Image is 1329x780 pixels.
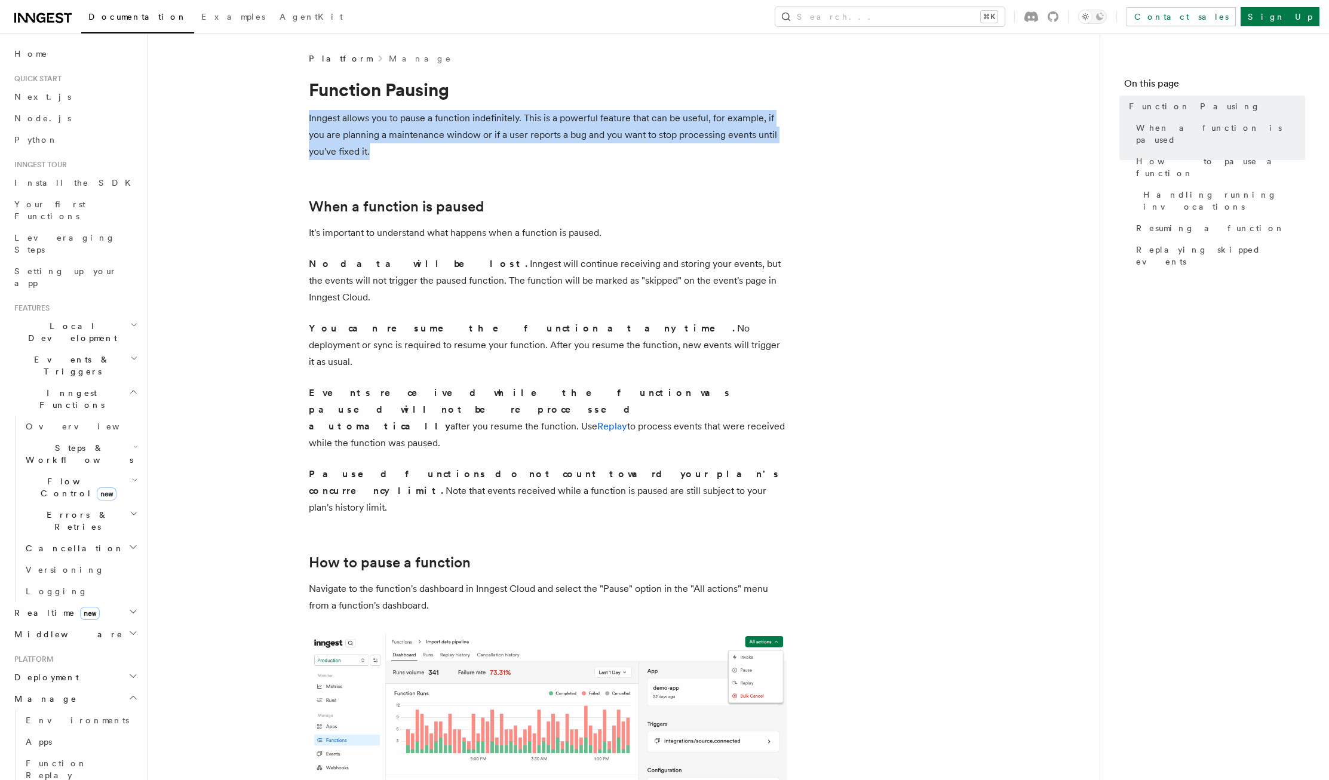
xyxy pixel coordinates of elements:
[21,731,140,753] a: Apps
[10,602,140,624] button: Realtimenew
[10,349,140,382] button: Events & Triggers
[309,53,372,65] span: Platform
[10,303,50,313] span: Features
[309,323,737,334] strong: You can resume the function at any time.
[309,256,787,306] p: Inngest will continue receiving and storing your events, but the events will not trigger the paus...
[10,227,140,260] a: Leveraging Steps
[597,420,627,432] a: Replay
[10,86,140,108] a: Next.js
[201,12,265,22] span: Examples
[10,607,100,619] span: Realtime
[21,437,140,471] button: Steps & Workflows
[21,504,140,538] button: Errors & Retries
[21,509,130,533] span: Errors & Retries
[309,198,484,215] a: When a function is paused
[1241,7,1319,26] a: Sign Up
[309,320,787,370] p: No deployment or sync is required to resume your function. After you resume the function, new eve...
[21,542,124,554] span: Cancellation
[775,7,1005,26] button: Search...⌘K
[1131,117,1305,151] a: When a function is paused
[272,4,350,32] a: AgentKit
[10,74,62,84] span: Quick start
[10,655,54,664] span: Platform
[10,628,123,640] span: Middleware
[10,194,140,227] a: Your first Functions
[10,416,140,602] div: Inngest Functions
[80,607,100,620] span: new
[10,354,130,377] span: Events & Triggers
[10,387,129,411] span: Inngest Functions
[14,92,71,102] span: Next.js
[10,129,140,151] a: Python
[309,258,530,269] strong: No data will be lost.
[26,422,149,431] span: Overview
[1131,239,1305,272] a: Replaying skipped events
[1138,184,1305,217] a: Handling running invocations
[14,233,115,254] span: Leveraging Steps
[26,565,105,575] span: Versioning
[21,710,140,731] a: Environments
[14,48,48,60] span: Home
[14,113,71,123] span: Node.js
[10,671,79,683] span: Deployment
[26,737,52,747] span: Apps
[389,53,452,65] a: Manage
[1136,155,1305,179] span: How to pause a function
[1124,96,1305,117] a: Function Pausing
[309,225,787,241] p: It's important to understand what happens when a function is paused.
[194,4,272,32] a: Examples
[1127,7,1236,26] a: Contact sales
[309,387,731,432] strong: Events received while the function was paused will not be reprocessed automatically
[21,581,140,602] a: Logging
[88,12,187,22] span: Documentation
[14,178,138,188] span: Install the SDK
[10,315,140,349] button: Local Development
[309,554,471,571] a: How to pause a function
[81,4,194,33] a: Documentation
[97,487,116,500] span: new
[10,688,140,710] button: Manage
[21,538,140,559] button: Cancellation
[21,416,140,437] a: Overview
[1124,76,1305,96] h4: On this page
[10,43,140,65] a: Home
[280,12,343,22] span: AgentKit
[26,586,88,596] span: Logging
[10,108,140,129] a: Node.js
[1136,122,1305,146] span: When a function is paused
[309,385,787,452] p: after you resume the function. Use to process events that were received while the function was pa...
[14,266,117,288] span: Setting up your app
[10,172,140,194] a: Install the SDK
[309,466,787,516] p: Note that events received while a function is paused are still subject to your plan's history limit.
[21,471,140,504] button: Flow Controlnew
[1129,100,1260,112] span: Function Pausing
[10,320,130,344] span: Local Development
[309,581,787,614] p: Navigate to the function's dashboard in Inngest Cloud and select the "Pause" option in the "All a...
[1131,217,1305,239] a: Resuming a function
[10,260,140,294] a: Setting up your app
[981,11,997,23] kbd: ⌘K
[26,758,87,780] span: Function Replay
[309,468,780,496] strong: Paused functions do not count toward your plan's concurrency limit.
[10,382,140,416] button: Inngest Functions
[309,110,787,160] p: Inngest allows you to pause a function indefinitely. This is a powerful feature that can be usefu...
[1136,222,1285,234] span: Resuming a function
[1131,151,1305,184] a: How to pause a function
[10,667,140,688] button: Deployment
[1078,10,1107,24] button: Toggle dark mode
[10,160,67,170] span: Inngest tour
[21,475,131,499] span: Flow Control
[1136,244,1305,268] span: Replaying skipped events
[309,79,787,100] h1: Function Pausing
[21,442,133,466] span: Steps & Workflows
[10,624,140,645] button: Middleware
[1143,189,1305,213] span: Handling running invocations
[21,559,140,581] a: Versioning
[10,693,77,705] span: Manage
[14,135,58,145] span: Python
[26,715,129,725] span: Environments
[14,199,85,221] span: Your first Functions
